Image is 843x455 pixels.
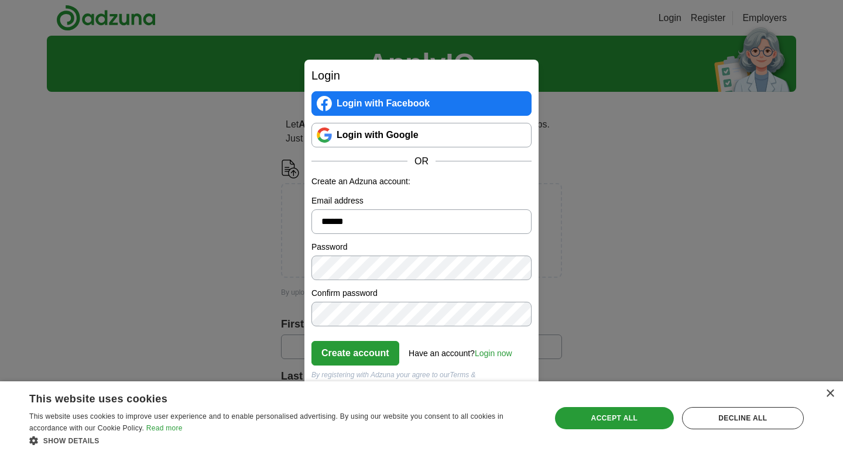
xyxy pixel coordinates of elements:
div: Accept all [555,407,674,429]
span: OR [407,154,436,168]
span: Show details [43,437,100,445]
span: This website uses cookies to improve user experience and to enable personalised advertising. By u... [29,412,503,432]
p: Create an Adzuna account: [311,175,532,188]
a: Login now [475,349,512,358]
div: This website uses cookies [29,388,506,406]
label: Confirm password [311,287,532,299]
a: Privacy Notice [357,380,402,388]
div: Have an account? [409,340,512,360]
div: By registering with Adzuna your agree to our and , and Cookie Use. [311,370,532,389]
div: Close [825,389,834,398]
a: Login with Google [311,123,532,147]
button: Create account [311,341,399,366]
a: Read more, opens a new window [146,424,183,432]
label: Password [311,241,532,253]
h2: Login [311,67,532,84]
label: Email address [311,195,532,207]
a: Login with Facebook [311,91,532,116]
div: Show details [29,435,536,446]
div: Decline all [682,407,804,429]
